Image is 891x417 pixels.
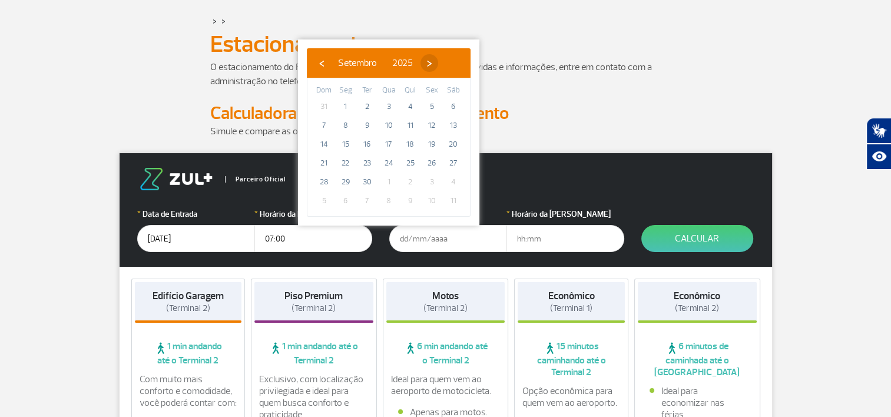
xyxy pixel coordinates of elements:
[357,97,376,116] span: 2
[166,303,210,314] span: (Terminal 2)
[401,154,420,173] span: 25
[336,191,355,210] span: 6
[356,84,378,97] th: weekday
[314,97,333,116] span: 31
[336,154,355,173] span: 22
[866,144,891,170] button: Abrir recursos assistivos.
[522,385,620,409] p: Opção econômica para quem vem ao aeroporto.
[674,290,720,302] strong: Econômico
[254,208,372,220] label: Horário da Entrada
[422,97,441,116] span: 5
[399,84,421,97] th: weekday
[444,97,463,116] span: 6
[357,191,376,210] span: 7
[518,340,625,378] span: 15 minutos caminhando até o Terminal 2
[137,168,215,190] img: logo-zul.png
[389,225,507,252] input: dd/mm/aaaa
[444,116,463,135] span: 13
[379,154,398,173] span: 24
[254,340,373,366] span: 1 min andando até o Terminal 2
[313,54,330,72] button: ‹
[866,118,891,144] button: Abrir tradutor de língua de sinais.
[638,340,757,378] span: 6 minutos de caminhada até o [GEOGRAPHIC_DATA]
[357,154,376,173] span: 23
[641,225,753,252] button: Calcular
[506,208,624,220] label: Horário da [PERSON_NAME]
[548,290,595,302] strong: Econômico
[379,173,398,191] span: 1
[421,84,443,97] th: weekday
[379,116,398,135] span: 10
[210,60,681,88] p: O estacionamento do RIOgaleão é administrado pela Estapar. Para dúvidas e informações, entre em c...
[866,118,891,170] div: Plugin de acessibilidade da Hand Talk.
[313,55,438,67] bs-datepicker-navigation-view: ​ ​ ​
[432,290,459,302] strong: Motos
[401,173,420,191] span: 2
[314,154,333,173] span: 21
[422,154,441,173] span: 26
[444,135,463,154] span: 20
[379,97,398,116] span: 3
[422,191,441,210] span: 10
[330,54,385,72] button: Setembro
[423,303,468,314] span: (Terminal 2)
[137,208,255,220] label: Data de Entrada
[444,173,463,191] span: 4
[336,173,355,191] span: 29
[313,84,335,97] th: weekday
[401,135,420,154] span: 18
[210,124,681,138] p: Simule e compare as opções.
[422,173,441,191] span: 3
[284,290,343,302] strong: Piso Premium
[213,14,217,28] a: >
[444,191,463,210] span: 11
[392,57,413,69] span: 2025
[444,154,463,173] span: 27
[335,84,357,97] th: weekday
[135,340,242,366] span: 1 min andando até o Terminal 2
[357,135,376,154] span: 16
[401,191,420,210] span: 9
[550,303,592,314] span: (Terminal 1)
[506,225,624,252] input: hh:mm
[675,303,719,314] span: (Terminal 2)
[314,191,333,210] span: 5
[298,39,479,226] bs-datepicker-container: calendar
[385,54,420,72] button: 2025
[422,135,441,154] span: 19
[210,102,681,124] h2: Calculadora de Tarifa do Estacionamento
[378,84,400,97] th: weekday
[225,176,286,183] span: Parceiro Oficial
[357,116,376,135] span: 9
[386,340,505,366] span: 6 min andando até o Terminal 2
[221,14,226,28] a: >
[336,116,355,135] span: 8
[420,54,438,72] button: ›
[391,373,501,397] p: Ideal para quem vem ao aeroporto de motocicleta.
[422,116,441,135] span: 12
[314,173,333,191] span: 28
[338,57,377,69] span: Setembro
[314,116,333,135] span: 7
[210,34,681,54] h1: Estacionamento
[336,135,355,154] span: 15
[442,84,464,97] th: weekday
[254,225,372,252] input: hh:mm
[379,191,398,210] span: 8
[401,97,420,116] span: 4
[292,303,336,314] span: (Terminal 2)
[153,290,224,302] strong: Edifício Garagem
[140,373,237,409] p: Com muito mais conforto e comodidade, você poderá contar com:
[137,225,255,252] input: dd/mm/aaaa
[314,135,333,154] span: 14
[379,135,398,154] span: 17
[336,97,355,116] span: 1
[357,173,376,191] span: 30
[401,116,420,135] span: 11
